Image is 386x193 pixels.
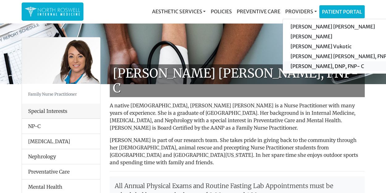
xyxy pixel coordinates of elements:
a: Policies [208,5,234,18]
p: A native [DEMOGRAPHIC_DATA], [PERSON_NAME] [PERSON_NAME] is a Nurse Practitioner with many years ... [110,102,365,131]
a: Providers [282,5,319,18]
a: Aesthetic Services [150,5,208,18]
li: Preventative Care [22,164,100,179]
li: Nephrology [22,149,100,164]
small: Family Nurse Practitioner [28,92,77,96]
p: [PERSON_NAME] is part of our research team. She takes pride in giving back to the community throu... [110,136,365,166]
a: Preventive Care [234,5,282,18]
li: [MEDICAL_DATA] [22,134,100,149]
li: NP-C [22,119,100,134]
h1: [PERSON_NAME] [PERSON_NAME], FNP-C [110,64,365,97]
img: North Roswell Internal Medicine [25,6,80,18]
div: Special Interests [22,104,100,119]
img: Keela Weeks Leger, FNP-C [22,37,100,84]
a: Patient Portal [320,6,364,18]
